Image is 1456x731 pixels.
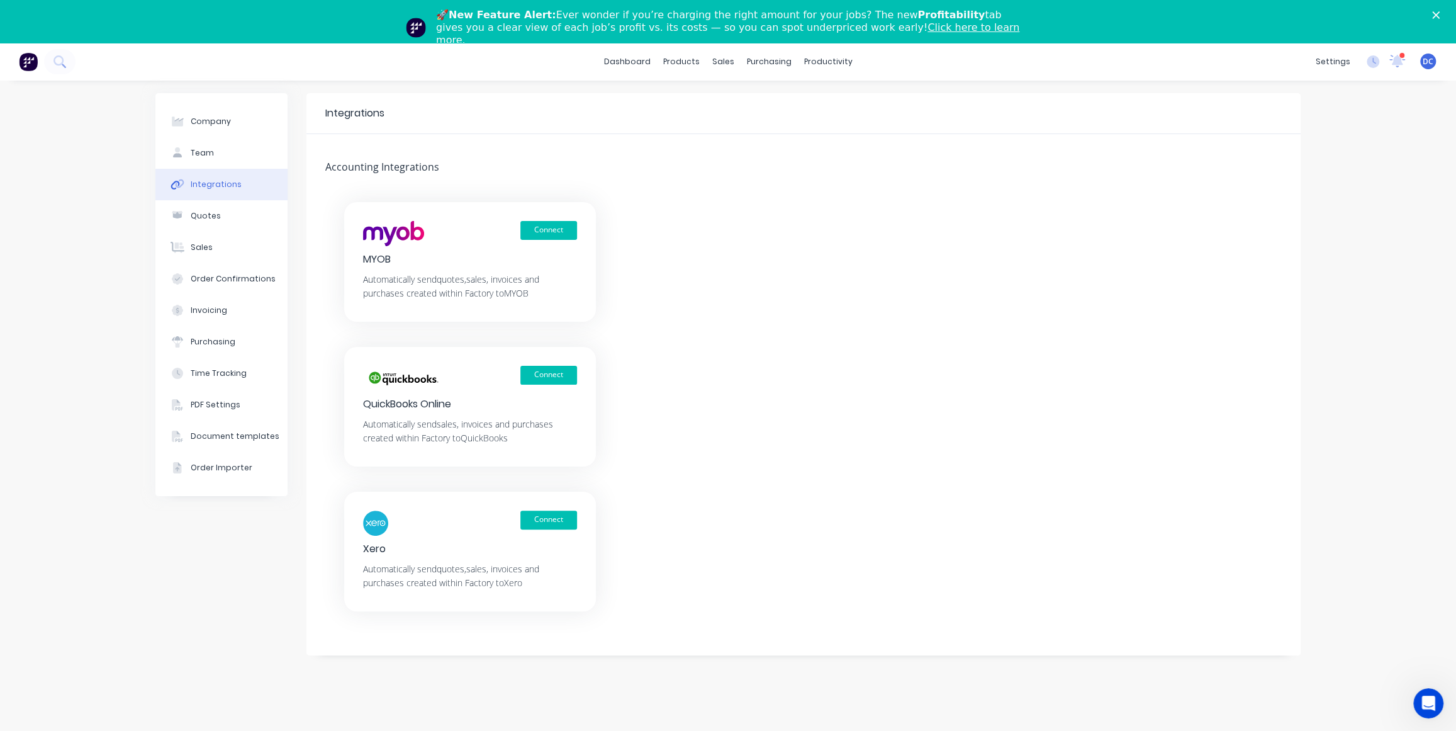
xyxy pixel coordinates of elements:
[155,200,288,232] button: Quotes
[155,295,288,326] button: Invoicing
[657,52,706,71] div: products
[363,273,577,300] div: Automatically send quotes, sales, invoices and purchases created within Factory to MYOB
[406,18,426,38] img: Profile image for Team
[520,366,577,385] button: Connect
[191,116,231,127] div: Company
[741,52,798,71] div: purchasing
[598,52,657,71] a: dashboard
[155,232,288,263] button: Sales
[191,368,247,379] div: Time Tracking
[191,147,214,159] div: Team
[363,542,577,556] div: Xero
[191,462,252,473] div: Order Importer
[191,431,279,442] div: Document templates
[325,106,384,121] div: Integrations
[1423,56,1433,67] span: DC
[155,137,288,169] button: Team
[363,397,577,411] div: QuickBooks Online
[155,421,288,452] button: Document templates
[1413,688,1443,718] iframe: Intercom live chat
[155,263,288,295] button: Order Confirmations
[520,221,577,240] button: Connect
[191,210,221,222] div: Quotes
[155,389,288,421] button: PDF Settings
[363,221,424,246] img: logo
[155,106,288,137] button: Company
[520,511,577,530] button: Connect
[1432,11,1445,19] div: Close
[1309,52,1357,71] div: settings
[363,562,577,590] div: Automatically send quotes, sales, invoices and purchases created within Factory to Xero
[191,242,213,253] div: Sales
[798,52,859,71] div: productivity
[917,9,985,21] b: Profitability
[363,511,388,536] img: logo
[191,399,240,411] div: PDF Settings
[19,52,38,71] img: Factory
[706,52,741,71] div: sales
[306,159,448,177] div: Accounting Integrations
[363,366,442,391] img: logo
[191,336,235,348] div: Purchasing
[449,9,556,21] b: New Feature Alert:
[436,9,1030,47] div: 🚀 Ever wonder if you’re charging the right amount for your jobs? The new tab gives you a clear vi...
[155,169,288,200] button: Integrations
[155,326,288,358] button: Purchasing
[436,21,1019,46] a: Click here to learn more.
[363,252,577,266] div: MYOB
[191,305,227,316] div: Invoicing
[155,358,288,389] button: Time Tracking
[191,273,276,285] div: Order Confirmations
[191,179,242,190] div: Integrations
[363,417,577,445] div: Automatically send sales, invoices and purchases created within Factory to QuickBooks
[155,452,288,484] button: Order Importer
